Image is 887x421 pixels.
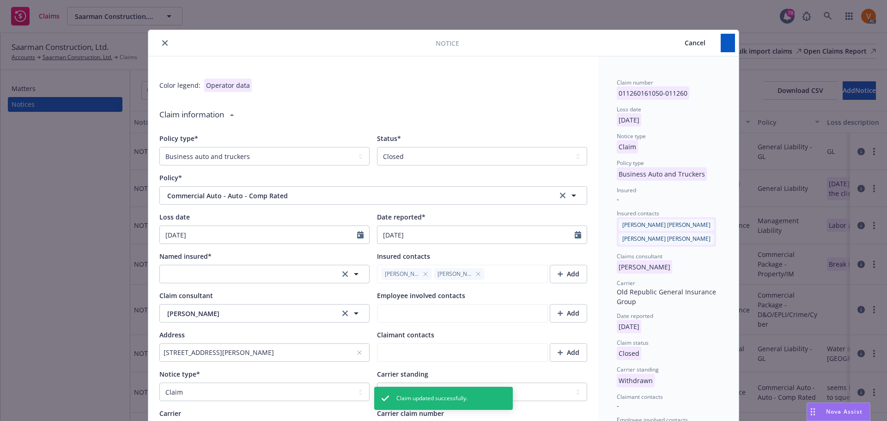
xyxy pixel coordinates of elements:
span: Claim consultant [159,291,213,300]
span: [PERSON_NAME] [167,309,332,318]
span: Carrier standing [617,366,659,373]
p: Withdrawn [617,374,655,387]
button: [PERSON_NAME]clear selection [159,304,370,323]
div: Add [558,305,579,322]
p: Closed [617,347,641,360]
span: Claim status [617,339,649,347]
span: Notice type [617,132,646,140]
span: Address [159,330,185,339]
span: Business Auto and Truckers [617,170,707,178]
p: [DATE] [617,320,641,333]
span: Claim updated successfully. [396,394,468,403]
span: Insured contacts [617,209,659,217]
p: [PERSON_NAME] [617,260,672,274]
button: Cancel [669,34,721,52]
span: Status* [377,134,401,143]
span: Carrier [617,279,635,287]
span: Claim number [617,79,653,86]
span: Insured [617,186,636,194]
button: close [159,37,170,49]
span: - [617,195,619,203]
span: Policy* [159,173,182,182]
p: 011260161050-011260 [617,86,689,100]
div: [STREET_ADDRESS][PERSON_NAME] [164,348,356,357]
span: [DATE] [617,116,641,124]
span: Employee involved contacts [377,291,465,300]
span: Loss date [159,213,190,221]
span: 011260161050-011260 [617,89,689,98]
span: Claims consultant [617,252,662,260]
button: Nova Assist [807,403,870,421]
span: Closed [617,349,641,358]
span: [PERSON_NAME] [617,262,672,271]
span: [PERSON_NAME] [PERSON_NAME] [622,235,711,243]
span: - [617,401,619,410]
div: Old Republic General Insurance Group [617,287,720,306]
p: [DATE] [617,113,641,127]
button: Add [550,304,587,323]
span: Policy type* [159,134,198,143]
span: [DATE] [617,322,641,331]
div: Add [558,265,579,283]
span: Claimant contacts [617,393,663,401]
span: Claim [617,142,638,151]
div: Color legend: [159,80,200,90]
span: Notice [436,38,459,48]
span: [PERSON_NAME] [437,270,472,278]
button: Save [721,34,735,52]
button: [STREET_ADDRESS][PERSON_NAME] [159,343,370,362]
a: clear selection [340,268,351,280]
span: Nova Assist [826,408,863,415]
p: Business Auto and Truckers [617,167,707,181]
span: Claimant contacts [377,330,434,339]
span: Insured contacts [377,252,430,261]
span: Date reported* [377,213,425,221]
svg: Calendar [357,231,364,238]
span: Loss date [617,105,641,113]
svg: Calendar [575,231,581,238]
span: Policy type [617,159,644,167]
span: Named insured* [159,252,212,261]
span: [PERSON_NAME] [PERSON_NAME][PERSON_NAME] [PERSON_NAME] [617,220,716,229]
input: MM/DD/YYYY [377,226,575,244]
div: Add [558,344,579,361]
span: Cancel [685,38,705,47]
span: Commercial Auto - Auto - Comp Rated [167,191,528,201]
a: clear selection [340,308,351,319]
span: Carrier [159,409,181,418]
input: MM/DD/YYYY [160,226,357,244]
div: Drag to move [807,403,819,421]
button: Add [550,343,587,362]
div: Operator data [204,79,252,92]
a: clear selection [557,190,568,201]
div: Claim information [159,101,224,128]
span: [PERSON_NAME] [385,270,419,278]
button: clear selection [159,265,370,283]
span: Notice type* [159,370,200,378]
p: Claim [617,140,638,153]
button: Add [550,265,587,283]
span: Withdrawn [617,376,655,385]
div: Claim information [159,101,587,128]
button: Commercial Auto - Auto - Comp Ratedclear selection [159,186,587,205]
span: Date reported [617,312,653,320]
span: Carrier standing [377,370,428,378]
span: [PERSON_NAME] [PERSON_NAME] [622,221,711,229]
